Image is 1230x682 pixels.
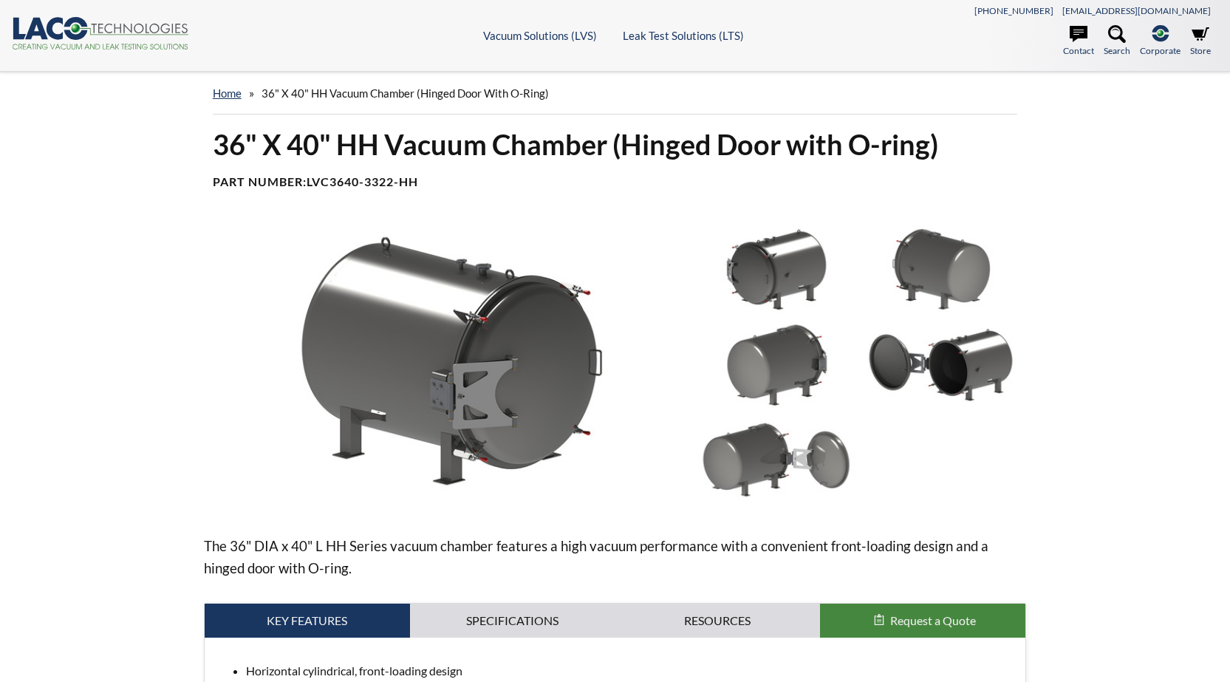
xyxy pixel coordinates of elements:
[410,604,615,638] a: Specifications
[307,174,418,188] b: LVC3640-3322-HH
[483,29,597,42] a: Vacuum Solutions (LVS)
[1063,25,1094,58] a: Contact
[1140,44,1181,58] span: Corporate
[1062,5,1211,16] a: [EMAIL_ADDRESS][DOMAIN_NAME]
[204,225,686,496] img: 36" X 40" HH VACUUM CHAMBER Left view
[246,661,1014,681] li: Horizontal cylindrical, front-loading design
[205,604,410,638] a: Key Features
[974,5,1053,16] a: [PHONE_NUMBER]
[623,29,744,42] a: Leak Test Solutions (LTS)
[213,174,1018,190] h4: Part Number:
[697,416,855,504] img: 36" X 40" HH VACUUM CHAMBER rear door open
[213,126,1018,163] h1: 36" X 40" HH Vacuum Chamber (Hinged Door with O-ring)
[1190,25,1211,58] a: Store
[204,535,1027,579] p: The 36" DIA x 40" L HH Series vacuum chamber features a high vacuum performance with a convenient...
[697,225,855,313] img: 36" X 40" HH VACUUM CHAMBER right view
[820,604,1025,638] button: Request a Quote
[890,613,976,627] span: Request a Quote
[262,86,549,100] span: 36" X 40" HH Vacuum Chamber (Hinged Door with O-ring)
[615,604,821,638] a: Resources
[862,225,1019,313] img: 36" X 40" HH VACUUM CHAMBER right rear view
[1104,25,1130,58] a: Search
[213,72,1018,115] div: »
[862,321,1019,409] img: 36" X 40" HH VACUUM CHAMBER front door open
[213,86,242,100] a: home
[697,321,855,409] img: 36" X 40" HH VACUUM CHAMBER left rear view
